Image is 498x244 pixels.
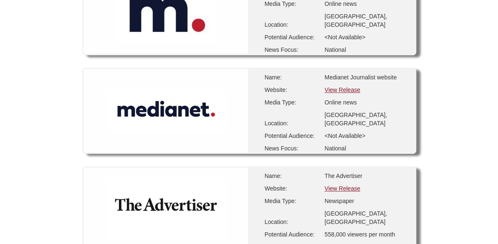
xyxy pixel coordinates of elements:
[265,20,319,29] div: Location:
[324,98,408,107] div: Online news
[265,197,319,205] div: Media Type:
[324,132,408,140] div: <Not Available>
[324,12,408,29] div: [GEOGRAPHIC_DATA], [GEOGRAPHIC_DATA]
[265,98,319,107] div: Media Type:
[324,46,408,54] div: National
[324,197,408,205] div: Newspaper
[265,230,319,239] div: Potential Audience:
[265,33,319,41] div: Potential Audience:
[265,144,319,152] div: News Focus:
[324,144,408,152] div: National
[324,73,408,81] div: Medianet Journalist website
[105,176,226,242] img: The Advertiser
[265,132,319,140] div: Potential Audience:
[324,209,408,226] div: [GEOGRAPHIC_DATA], [GEOGRAPHIC_DATA]
[324,230,408,239] div: 558,000 viewers per month
[265,86,319,94] div: Website:
[324,185,360,192] a: View Release
[105,89,226,132] img: Medianet Journalist website
[265,73,319,81] div: Name:
[265,119,319,127] div: Location:
[265,218,319,226] div: Location:
[324,33,408,41] div: <Not Available>
[265,46,319,54] div: News Focus:
[265,184,319,193] div: Website:
[324,111,408,127] div: [GEOGRAPHIC_DATA], [GEOGRAPHIC_DATA]
[265,172,319,180] div: Name:
[324,172,408,180] div: The Advertiser
[324,86,360,93] a: View Release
